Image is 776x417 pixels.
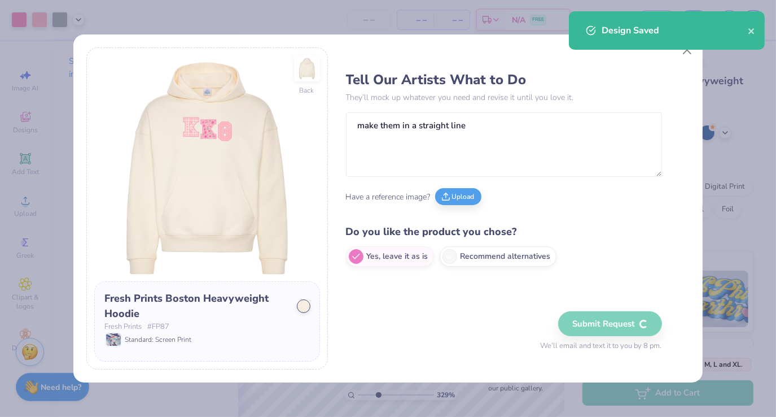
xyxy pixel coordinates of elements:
[440,246,556,267] label: Recommend alternatives
[346,224,662,240] h4: Do you like the product you chose?
[602,24,748,37] div: Design Saved
[94,55,320,281] img: Front
[541,341,662,352] span: We’ll email and text it to you by 8 pm.
[105,322,142,333] span: Fresh Prints
[300,85,314,95] div: Back
[125,335,192,345] span: Standard: Screen Print
[346,246,434,267] label: Yes, leave it as is
[346,191,431,203] span: Have a reference image?
[105,291,289,322] div: Fresh Prints Boston Heavyweight Hoodie
[148,322,170,333] span: # FP87
[435,188,481,205] button: Upload
[346,71,662,88] h3: Tell Our Artists What to Do
[106,333,121,346] img: Standard: Screen Print
[346,92,662,103] p: They’ll mock up whatever you need and revise it until you love it.
[296,57,318,80] img: Back
[346,112,662,177] textarea: make them in a straight line
[748,24,756,37] button: close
